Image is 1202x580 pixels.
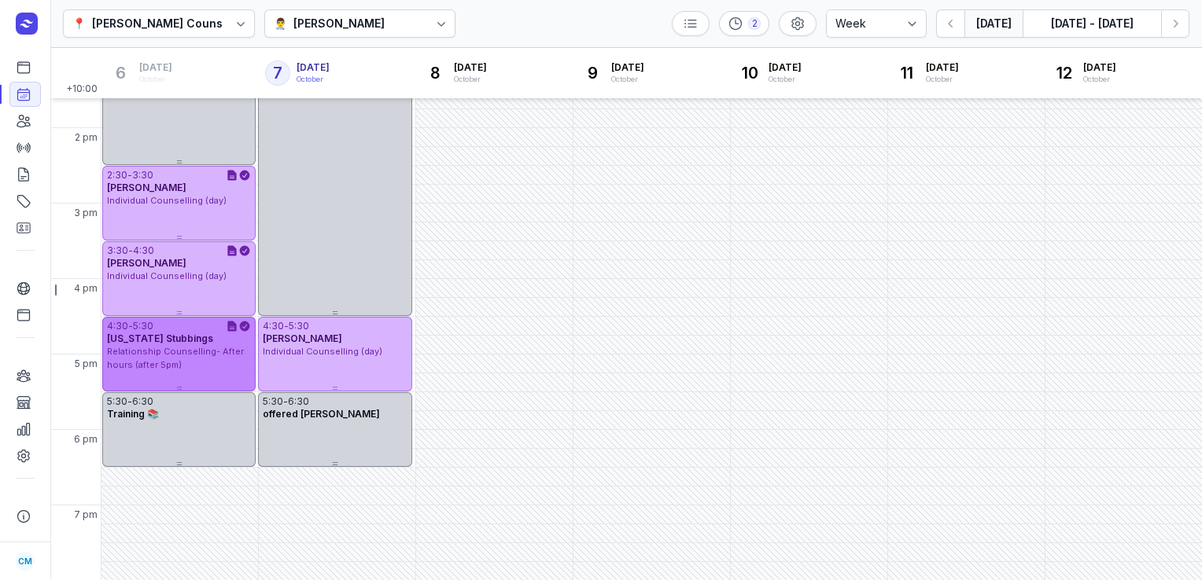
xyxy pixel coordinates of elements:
div: - [128,320,133,332]
span: Individual Counselling (day) [107,195,227,206]
div: October [1083,74,1116,85]
div: 6 [108,61,133,86]
div: October [297,74,330,85]
span: [PERSON_NAME] [107,257,186,269]
span: Individual Counselling (day) [107,270,227,281]
span: 3 pm [74,207,98,219]
span: [DATE] [139,61,172,74]
span: Individual Counselling (day) [263,346,382,357]
div: 5:30 [263,395,283,408]
div: 4:30 [107,320,128,332]
div: 9 [580,61,605,86]
button: [DATE] [964,9,1023,38]
span: [DATE] [1083,61,1116,74]
div: - [127,169,132,182]
div: 5:30 [107,395,127,408]
div: 6:30 [132,395,153,408]
div: 10 [737,61,762,86]
div: [PERSON_NAME] [293,14,385,33]
div: 7 [265,61,290,86]
div: - [284,320,289,332]
span: [PERSON_NAME] [107,182,186,193]
div: - [128,244,133,257]
span: Training 📚 [107,408,159,420]
div: October [139,74,172,85]
span: [DATE] [926,61,959,74]
div: 3:30 [132,169,153,182]
div: 2 [748,17,761,30]
span: CM [18,552,32,571]
span: [DATE] [611,61,644,74]
div: [PERSON_NAME] Counselling [92,14,253,33]
span: [US_STATE] Stubbings [107,332,213,344]
div: 4:30 [263,320,284,332]
span: [DATE] [454,61,487,74]
div: 12 [1052,61,1077,86]
span: offered [PERSON_NAME] [263,408,380,420]
span: [DATE] [769,61,802,74]
span: [DATE] [297,61,330,74]
span: Relationship Counselling- After hours (after 5pm) [107,346,244,370]
div: 2:30 [107,169,127,182]
span: [PERSON_NAME] [263,332,342,344]
div: 6:30 [288,395,309,408]
span: 4 pm [74,282,98,295]
div: October [454,74,487,85]
span: 7 pm [74,508,98,521]
div: 5:30 [133,320,153,332]
div: 👨‍⚕️ [274,14,287,33]
button: [DATE] - [DATE] [1023,9,1161,38]
div: October [926,74,959,85]
span: 2 pm [75,131,98,144]
span: 6 pm [74,433,98,446]
div: 📍 [72,14,86,33]
div: October [611,74,644,85]
div: October [769,74,802,85]
div: 5:30 [289,320,309,332]
div: 4:30 [133,244,154,257]
div: 11 [894,61,920,86]
div: 3:30 [107,244,128,257]
span: +10:00 [66,83,101,98]
div: - [283,395,288,408]
div: - [127,395,132,408]
span: 5 pm [75,358,98,370]
div: 8 [422,61,448,86]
